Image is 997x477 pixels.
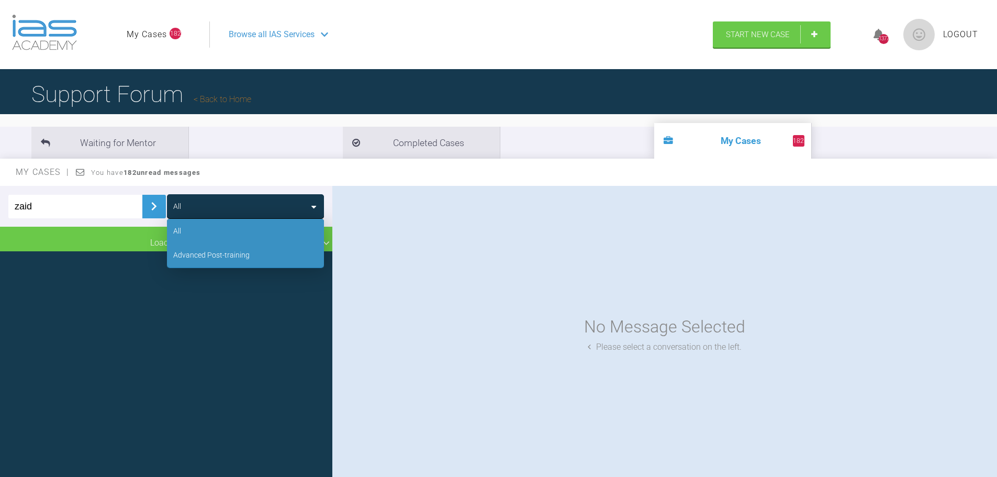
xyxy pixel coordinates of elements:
strong: 182 unread messages [124,169,200,176]
a: Start New Case [713,21,831,48]
span: You have [91,169,200,176]
span: 182 [170,28,181,39]
span: 182 [793,135,804,147]
span: My Cases [16,167,70,177]
div: All [173,225,181,237]
div: 1377 [879,34,889,44]
div: No Message Selected [584,314,745,340]
li: Completed Cases [343,127,500,159]
span: Start New Case [726,30,790,39]
a: My Cases [127,28,167,41]
li: Waiting for Mentor [31,127,188,159]
img: profile.png [903,19,935,50]
h1: Support Forum [31,76,251,113]
div: All [173,201,181,212]
a: Back to Home [194,94,251,104]
div: Please select a conversation on the left. [588,340,742,354]
div: Advanced Post-training [173,249,250,261]
li: My Cases [654,123,811,159]
input: Enter Case ID or Title [8,195,142,218]
a: Logout [943,28,978,41]
span: Browse all IAS Services [229,28,315,41]
img: chevronRight.28bd32b0.svg [145,198,162,215]
img: logo-light.3e3ef733.png [12,15,77,50]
